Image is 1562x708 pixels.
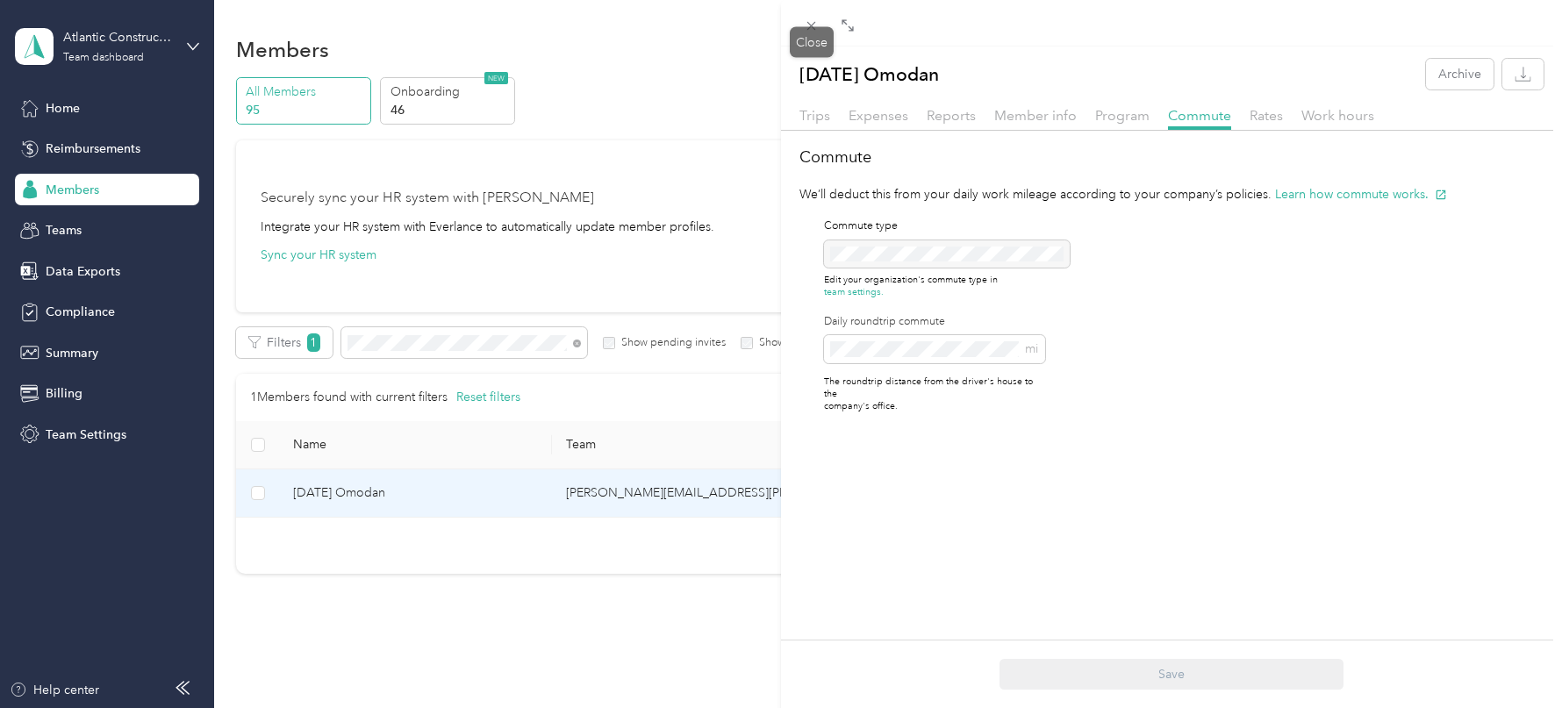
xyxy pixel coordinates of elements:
span: Trips [799,107,830,124]
label: Daily roundtrip commute [824,314,1045,330]
p: Commute type [824,218,1045,234]
h2: Commute [799,146,1544,169]
p: [DATE] Omodan [799,59,939,89]
span: Program [1095,107,1150,124]
span: Member info [994,107,1077,124]
span: mi [1025,341,1038,356]
button: team settings. [824,286,884,298]
span: Rates [1250,107,1283,124]
button: Archive [1426,59,1494,89]
button: Learn how commute works. [1275,185,1447,204]
span: Commute [1168,107,1231,124]
span: Work hours [1301,107,1374,124]
p: Edit your organization's commute type in [824,274,1045,298]
p: We’ll deduct this from your daily work mileage according to your company’s policies. [799,185,1544,204]
span: Expenses [849,107,908,124]
div: Close [790,27,834,58]
p: The roundtrip distance from the driver's house to the company's office. [824,375,1045,412]
span: Reports [927,107,976,124]
iframe: Everlance-gr Chat Button Frame [1464,610,1562,708]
